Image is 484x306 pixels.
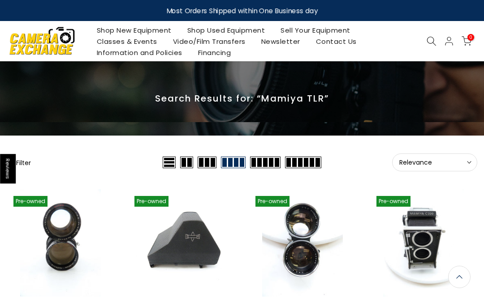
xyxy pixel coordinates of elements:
a: Contact Us [308,36,364,47]
a: 0 [462,36,471,46]
a: Classes & Events [89,36,165,47]
a: Information and Policies [89,47,190,58]
strong: Most Orders Shipped within One Business day [166,6,318,15]
button: Relevance [392,153,477,171]
p: Search Results for: “Mamiya TLR” [7,93,477,104]
a: Video/Film Transfers [165,36,253,47]
a: Shop Used Equipment [179,25,273,36]
a: Back to the top [448,266,471,288]
a: Newsletter [253,36,308,47]
a: Shop New Equipment [89,25,179,36]
button: Show filters [7,158,31,167]
a: Sell Your Equipment [273,25,359,36]
span: Relevance [399,158,470,166]
span: 0 [467,34,474,41]
a: Financing [190,47,239,58]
